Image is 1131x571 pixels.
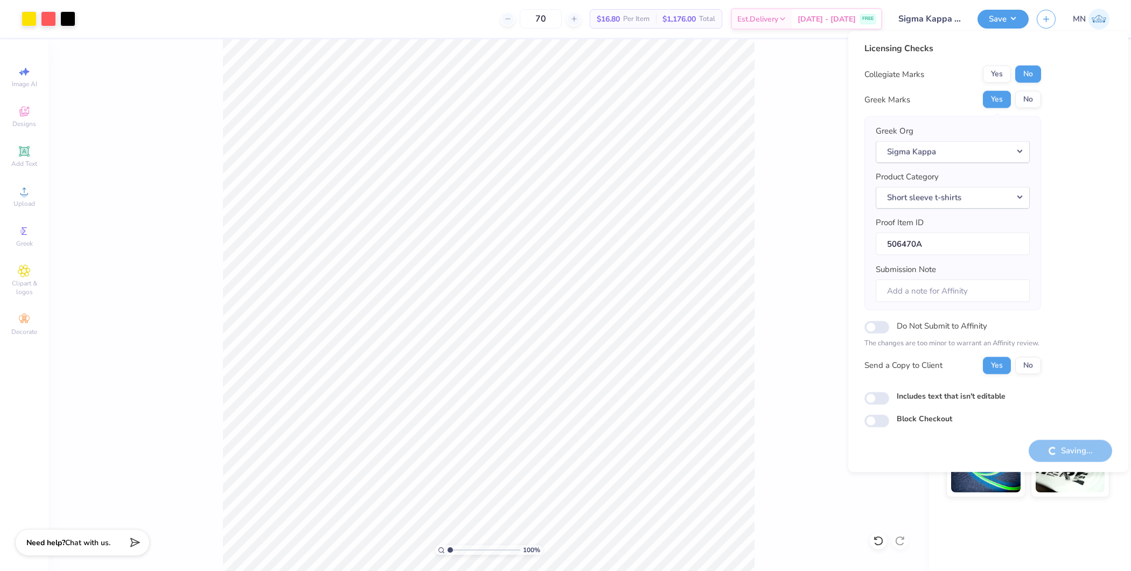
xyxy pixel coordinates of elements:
span: 100 % [523,545,540,555]
button: No [1015,66,1041,83]
label: Submission Note [876,263,936,276]
label: Proof Item ID [876,217,924,229]
span: Greek [16,239,33,248]
input: – – [520,9,562,29]
span: Add Text [11,159,37,168]
label: Includes text that isn't editable [897,390,1006,401]
span: FREE [862,15,874,23]
span: Total [699,13,715,25]
button: No [1015,91,1041,108]
div: Send a Copy to Client [864,359,942,372]
label: Greek Org [876,125,913,137]
label: Product Category [876,171,939,183]
button: No [1015,357,1041,374]
a: MN [1073,9,1109,30]
img: Mark Navarro [1088,9,1109,30]
span: $1,176.00 [662,13,696,25]
span: Est. Delivery [737,13,778,25]
label: Do Not Submit to Affinity [897,319,987,333]
button: Sigma Kappa [876,141,1030,163]
span: MN [1073,13,1086,25]
span: $16.80 [597,13,620,25]
span: Designs [12,120,36,128]
input: Untitled Design [890,8,969,30]
button: Short sleeve t-shirts [876,186,1030,208]
button: Yes [983,66,1011,83]
span: Upload [13,199,35,208]
span: [DATE] - [DATE] [798,13,856,25]
div: Greek Marks [864,93,910,106]
span: Decorate [11,328,37,336]
p: The changes are too minor to warrant an Affinity review. [864,338,1041,349]
strong: Need help? [26,538,65,548]
label: Block Checkout [897,413,952,424]
span: Image AI [12,80,37,88]
div: Collegiate Marks [864,68,924,80]
span: Per Item [623,13,650,25]
button: Yes [983,91,1011,108]
span: Clipart & logos [5,279,43,296]
input: Add a note for Affinity [876,279,1030,302]
button: Save [978,10,1029,29]
div: Licensing Checks [864,42,1041,55]
span: Chat with us. [65,538,110,548]
button: Yes [983,357,1011,374]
